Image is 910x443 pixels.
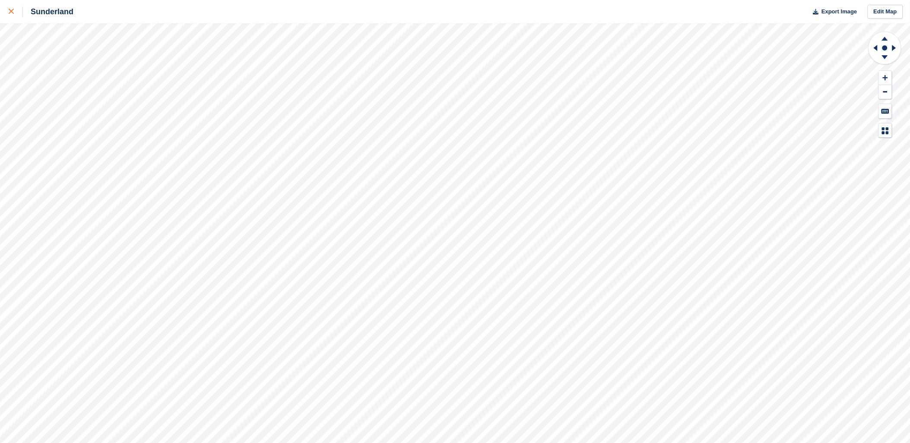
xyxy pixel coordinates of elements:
button: Keyboard Shortcuts [879,104,892,118]
button: Map Legend [879,123,892,138]
button: Export Image [808,5,857,19]
button: Zoom Out [879,85,892,99]
span: Export Image [821,7,857,16]
div: Sunderland [23,6,73,17]
a: Edit Map [868,5,903,19]
button: Zoom In [879,71,892,85]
